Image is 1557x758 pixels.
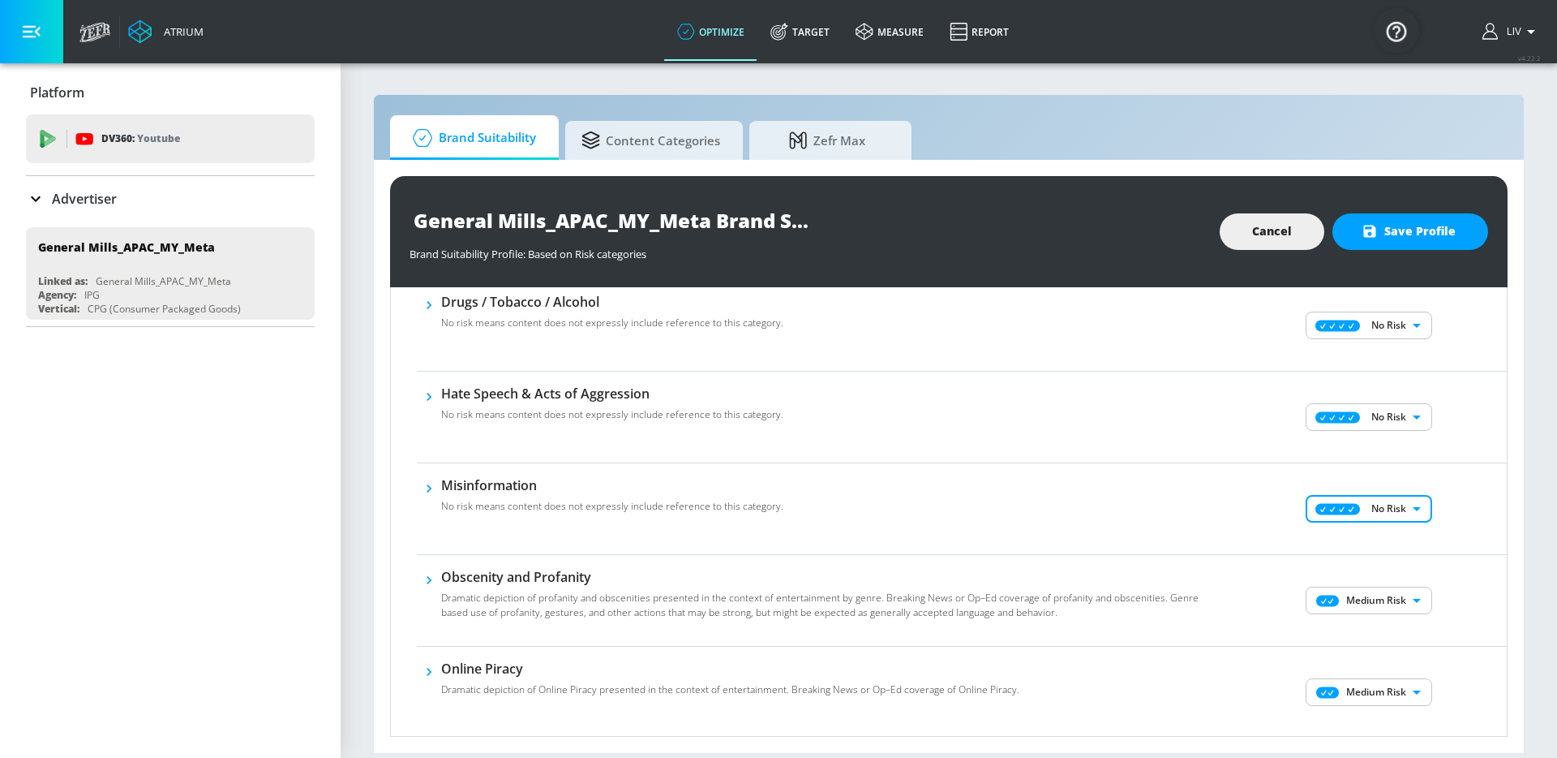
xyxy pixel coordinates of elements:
[441,385,783,403] h6: Hate Speech & Acts of Aggression
[1252,222,1292,242] span: Cancel
[84,288,100,302] div: IPG
[441,316,783,330] p: No risk means content does not expressly include reference to this category.
[1500,26,1521,37] span: login as: liv.ho@zefr.com
[88,302,241,316] div: CPG (Consumer Packaged Goods)
[937,2,1022,61] a: Report
[1346,593,1406,608] p: Medium Risk
[441,660,1019,678] h6: Online Piracy
[101,130,180,148] p: DV360:
[441,407,783,422] p: No risk means content does not expressly include reference to this category.
[26,70,315,115] div: Platform
[766,121,889,160] span: Zefr Max
[441,476,783,494] h6: Misinformation
[157,24,204,39] div: Atrium
[441,499,783,514] p: No risk means content does not expressly include reference to this category.
[441,293,783,311] h6: Drugs / Tobacco / Alcohol
[1374,8,1419,54] button: Open Resource Center
[1346,685,1406,700] p: Medium Risk
[128,19,204,44] a: Atrium
[1332,213,1488,250] button: Save Profile
[30,84,84,101] p: Platform
[441,385,783,432] div: Hate Speech & Acts of AggressionNo risk means content does not expressly include reference to thi...
[38,302,79,316] div: Vertical:
[52,190,117,208] p: Advertiser
[26,227,315,320] div: General Mills_APAC_MY_MetaLinked as:General Mills_APAC_MY_MetaAgency:IPGVertical:CPG (Consumer Pa...
[1371,318,1406,333] p: No Risk
[96,274,231,288] div: General Mills_APAC_MY_Meta
[38,239,215,255] div: General Mills_APAC_MY_Meta
[137,130,180,147] p: Youtube
[26,114,315,163] div: DV360: Youtube
[1365,222,1456,242] span: Save Profile
[1371,502,1406,516] p: No Risk
[441,293,783,340] div: Drugs / Tobacco / AlcoholNo risk means content does not expressly include reference to this categ...
[664,2,757,61] a: optimize
[410,239,1203,261] div: Brand Suitability Profile: Based on Risk categories
[406,118,536,157] span: Brand Suitability
[1518,54,1541,62] span: v 4.22.2
[1220,213,1324,250] button: Cancel
[441,591,1210,620] p: Dramatic depiction of profanity and obscenities presented in the context of entertainment by genr...
[581,121,720,160] span: Content Categories
[1371,410,1406,424] p: No Risk
[757,2,843,61] a: Target
[441,568,1210,586] h6: Obscenity and Profanity
[843,2,937,61] a: measure
[38,288,76,302] div: Agency:
[1482,22,1541,41] button: Liv
[441,683,1019,697] p: Dramatic depiction of Online Piracy presented in the context of entertainment. Breaking News or O...
[441,660,1019,707] div: Online PiracyDramatic depiction of Online Piracy presented in the context of entertainment. Break...
[38,274,88,288] div: Linked as:
[441,476,783,523] div: MisinformationNo risk means content does not expressly include reference to this category.
[441,568,1210,630] div: Obscenity and ProfanityDramatic depiction of profanity and obscenities presented in the context o...
[26,176,315,222] div: Advertiser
